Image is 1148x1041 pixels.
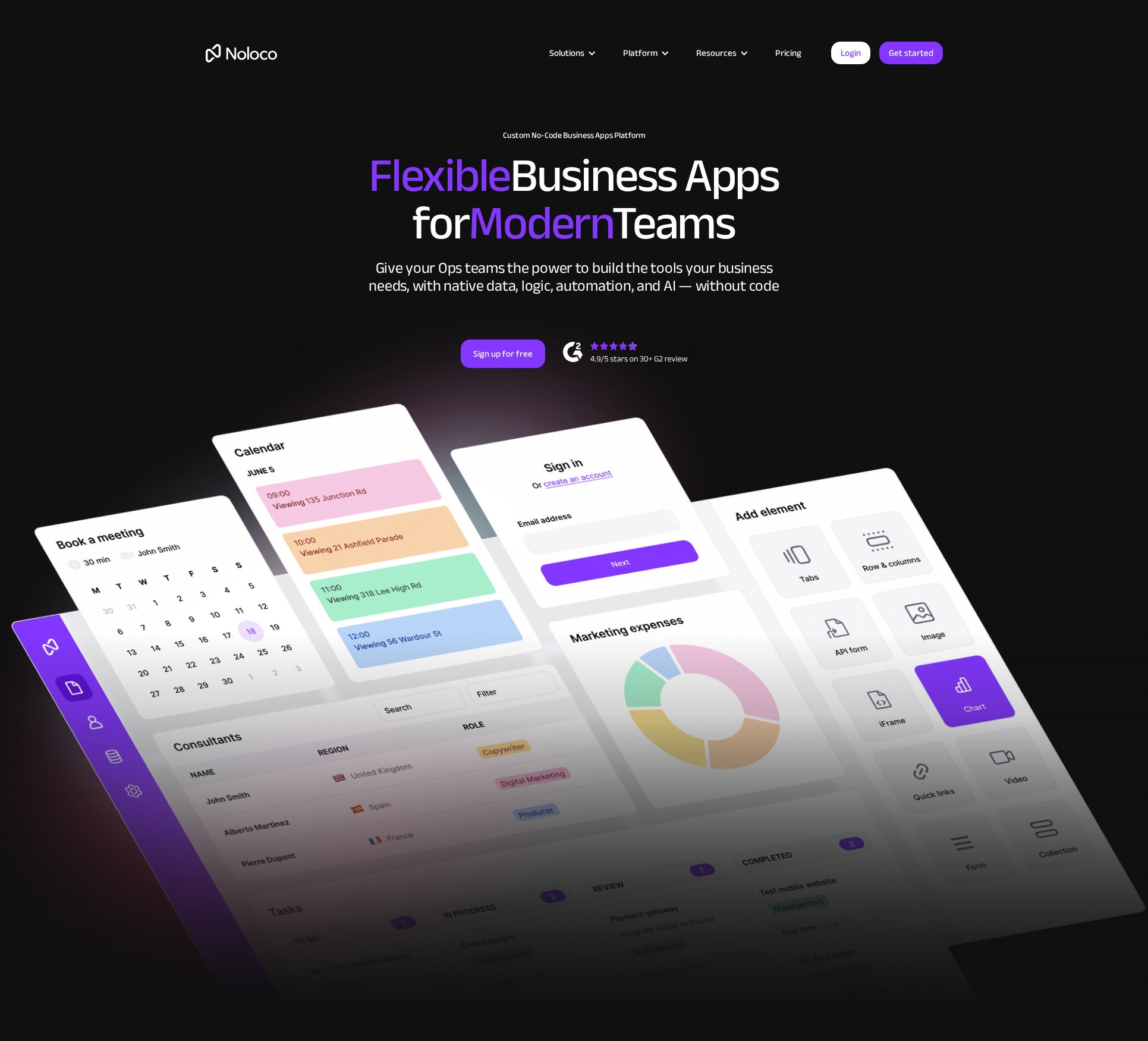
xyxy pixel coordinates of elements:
[681,45,760,61] div: Resources
[879,42,943,64] a: Get started
[534,45,608,61] div: Solutions
[831,42,870,64] a: Login
[366,259,782,295] div: Give your Ops teams the power to build the tools your business needs, with native data, logic, au...
[206,152,943,247] h2: Business Apps for Teams
[369,131,510,220] span: Flexible
[206,131,943,140] h1: Custom No-Code Business Apps Platform
[696,45,737,61] div: Resources
[468,179,612,268] span: Modern
[549,45,584,61] div: Solutions
[461,339,545,368] a: Sign up for free
[206,44,277,62] a: home
[760,45,816,61] a: Pricing
[623,45,658,61] div: Platform
[608,45,681,61] div: Platform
